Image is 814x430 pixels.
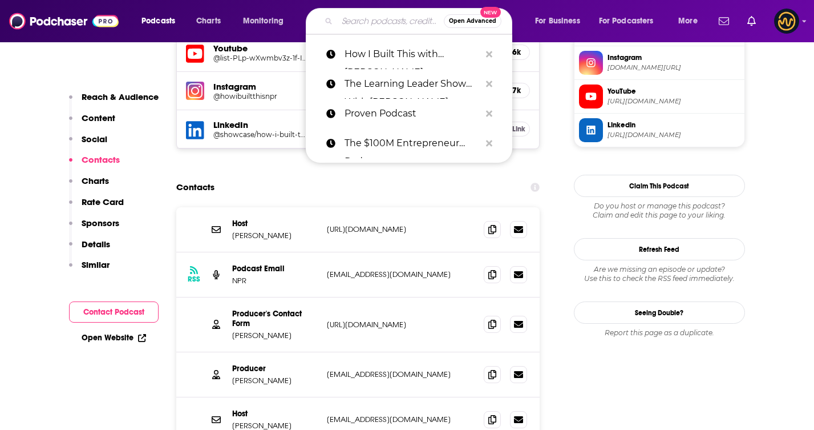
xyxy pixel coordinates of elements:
p: [URL][DOMAIN_NAME] [327,224,475,234]
a: Proven Podcast [306,99,512,128]
a: YouTube[URL][DOMAIN_NAME] [579,85,740,108]
span: Link [512,124,525,134]
a: Charts [189,12,228,30]
img: Podchaser - Follow, Share and Rate Podcasts [9,10,119,32]
h5: Instagram [213,81,307,92]
p: NPR [232,276,318,286]
button: Content [69,112,115,134]
h5: LinkedIn [213,119,307,130]
button: Refresh Feed [574,238,745,260]
p: Sponsors [82,218,119,228]
p: [URL][DOMAIN_NAME] [327,320,475,329]
p: Host [232,409,318,419]
div: Are we missing an episode or update? Use this to check the RSS feed immediately. [574,265,745,283]
p: [EMAIL_ADDRESS][DOMAIN_NAME] [327,369,475,379]
p: The Learning Leader Show With Ryan Hawk [345,69,480,99]
span: Charts [196,13,221,29]
button: open menu [235,12,298,30]
button: Contact Podcast [69,302,159,323]
span: More [678,13,698,29]
p: Content [82,112,115,123]
h5: Youtube [213,43,307,54]
button: Contacts [69,154,120,175]
a: Link [498,122,530,136]
button: Open AdvancedNew [444,14,501,28]
p: Similar [82,259,110,270]
p: [PERSON_NAME] [232,376,318,385]
p: [PERSON_NAME] [232,231,318,240]
span: Podcasts [141,13,175,29]
p: Podcast Email [232,264,318,274]
span: Monitoring [243,13,284,29]
p: Rate Card [82,196,124,207]
h5: 66k [508,47,520,57]
span: Open Advanced [449,18,496,24]
a: The Learning Leader Show With [PERSON_NAME] [306,69,512,99]
button: Rate Card [69,196,124,218]
span: New [480,7,501,18]
button: open menu [592,12,670,30]
button: Claim This Podcast [574,175,745,197]
a: Show notifications dropdown [714,11,734,31]
button: Details [69,239,110,260]
a: Instagram[DOMAIN_NAME][URL] [579,51,740,75]
a: Linkedin[URL][DOMAIN_NAME] [579,118,740,142]
img: iconImage [186,82,204,100]
a: The $100M Entrepreneur Podcast [306,128,512,158]
span: https://www.youtube.com/playlist?list=PLp-wXwmbv3z-1f-IDSSMABEEms7zLHPN [608,97,740,106]
a: @howibuiltthisnpr [213,92,307,101]
span: https://www.linkedin.com/in/showcase/how-i-built-this/ [608,131,740,139]
p: Contacts [82,154,120,165]
h2: Contacts [176,176,214,198]
p: Proven Podcast [345,99,480,128]
a: Open Website [82,333,146,343]
p: Producer [232,364,318,373]
a: @list-PLp-wXwmbv3z-1f-IDSSMABEEms7zLHPN [213,54,307,62]
button: Reach & Audience [69,91,159,112]
h5: 47k [508,86,520,95]
div: Report this page as a duplicate. [574,328,745,337]
p: Producer's Contact Form [232,309,318,328]
span: For Podcasters [599,13,654,29]
p: [EMAIL_ADDRESS][DOMAIN_NAME] [327,415,475,424]
a: @showcase/how-i-built-this/ [213,130,307,139]
p: Charts [82,175,109,186]
button: Sponsors [69,218,119,239]
p: Social [82,134,107,144]
span: instagram.com/howibuiltthisnpr [608,63,740,72]
h3: RSS [188,275,200,284]
button: open menu [133,12,190,30]
a: Show notifications dropdown [743,11,760,31]
p: Details [82,239,110,250]
button: Charts [69,175,109,196]
a: Seeing Double? [574,302,745,324]
p: How I Built This with Guy Raz [345,39,480,69]
p: [PERSON_NAME] [232,331,318,340]
p: Host [232,219,318,228]
button: Similar [69,259,110,280]
span: Instagram [608,53,740,63]
p: [EMAIL_ADDRESS][DOMAIN_NAME] [327,270,475,279]
span: Linkedin [608,120,740,130]
button: open menu [527,12,594,30]
div: Claim and edit this page to your liking. [574,202,745,220]
button: Show profile menu [774,9,799,34]
input: Search podcasts, credits, & more... [337,12,444,30]
span: Do you host or manage this podcast? [574,202,745,211]
div: Search podcasts, credits, & more... [317,8,523,34]
button: Social [69,134,107,155]
button: open menu [670,12,712,30]
span: Logged in as LowerStreet [774,9,799,34]
p: The $100M Entrepreneur Podcast [345,128,480,158]
img: User Profile [774,9,799,34]
p: Reach & Audience [82,91,159,102]
a: How I Built This with [PERSON_NAME] [306,39,512,69]
span: YouTube [608,86,740,97]
span: For Business [535,13,580,29]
